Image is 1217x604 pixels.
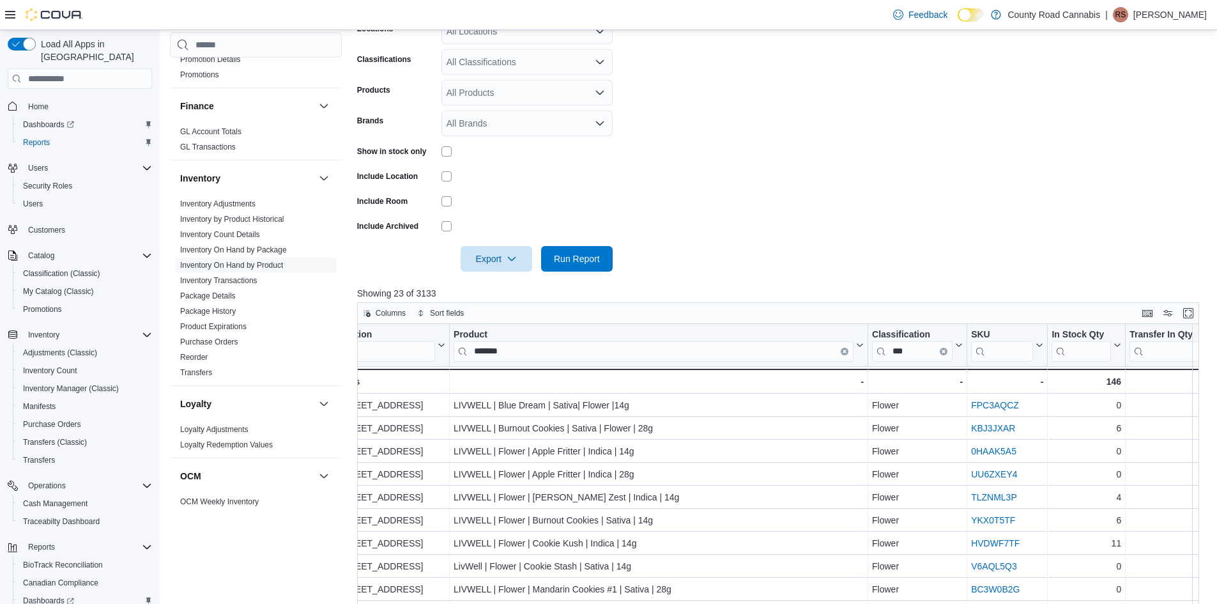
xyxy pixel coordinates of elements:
div: 146 [1052,374,1121,389]
div: Product [454,329,853,341]
label: Include Location [357,171,418,182]
div: [STREET_ADDRESS] [335,536,445,551]
div: Finance [170,124,342,160]
div: 0 [1129,513,1210,528]
span: Traceabilty Dashboard [23,516,100,527]
a: Classification (Classic) [18,266,105,281]
button: Security Roles [13,177,157,195]
button: Inventory Count [13,362,157,380]
button: Inventory Manager (Classic) [13,380,157,398]
div: 0 [1129,559,1210,574]
div: LIVWELL | Flower | Burnout Cookies | Sativa | 14g [454,513,864,528]
button: Open list of options [595,57,605,67]
button: Clear input [940,348,947,355]
div: LIVWELL | Flower | Apple Fritter | Indica | 14g [454,444,864,459]
span: Promotions [18,302,152,317]
div: Transfer In Qty [1129,329,1200,341]
span: Home [23,98,152,114]
div: Flower [872,467,963,482]
a: V6AQL5Q3 [971,561,1017,571]
button: Catalog [23,248,59,263]
a: Security Roles [18,178,77,194]
div: LIVWELL | Flower | Mandarin Cookies #1 | Sativa | 28g [454,582,864,597]
a: 0HAAK5A5 [971,446,1016,456]
a: UU6ZXEY4 [971,469,1017,479]
span: Inventory Transactions [180,275,257,286]
div: 0 [1129,421,1210,436]
button: ProductClear input [454,329,864,362]
span: Reports [23,539,152,555]
button: Canadian Compliance [13,574,157,592]
span: Transfers [18,453,152,468]
a: Transfers [180,368,212,377]
a: Feedback [888,2,953,27]
h3: OCM [180,470,201,483]
div: 6 [1052,513,1121,528]
button: OCM [180,470,314,483]
label: Include Archived [357,221,418,231]
a: Inventory Adjustments [180,199,256,208]
button: Reports [13,134,157,151]
a: Transfers (Classic) [18,435,92,450]
div: [STREET_ADDRESS] [335,398,445,413]
span: My Catalog (Classic) [18,284,152,299]
a: Loyalty Adjustments [180,425,249,434]
button: Users [3,159,157,177]
span: Customers [28,225,65,235]
div: [STREET_ADDRESS] [335,467,445,482]
label: Classifications [357,54,411,65]
span: Users [18,196,152,212]
button: Adjustments (Classic) [13,344,157,362]
a: Dashboards [13,116,157,134]
button: Open list of options [595,26,605,36]
button: ClassificationClear input [872,329,963,362]
div: Classification [872,329,953,341]
div: - [454,374,864,389]
span: Adjustments (Classic) [18,345,152,360]
div: SKU [971,329,1033,341]
a: Inventory Count [18,363,82,378]
h3: Finance [180,100,214,112]
a: Promotions [18,302,67,317]
span: Inventory On Hand by Package [180,245,287,255]
a: Users [18,196,48,212]
button: OCM [316,468,332,484]
span: BioTrack Reconciliation [18,557,152,573]
div: [STREET_ADDRESS] [335,582,445,597]
a: Reports [18,135,55,150]
span: Operations [28,481,66,491]
div: Classification [872,329,953,362]
button: Transfers (Classic) [13,433,157,451]
button: Keyboard shortcuts [1140,306,1155,321]
div: [STREET_ADDRESS] [335,444,445,459]
img: Cova [26,8,83,21]
span: GL Account Totals [180,127,241,137]
span: Promotion Details [180,54,241,65]
button: Users [23,160,53,176]
span: Cash Management [23,499,88,509]
p: Showing 23 of 3133 [357,287,1208,300]
span: Inventory Count [18,363,152,378]
a: Product Expirations [180,322,247,331]
a: Inventory On Hand by Product [180,261,283,270]
a: TLZNML3P [971,492,1017,502]
span: Inventory On Hand by Product [180,260,283,270]
span: OCM Weekly Inventory [180,497,259,507]
div: Flower [872,444,963,459]
span: Classification (Classic) [23,268,100,279]
p: | [1105,7,1108,22]
div: LIVWELL | Blue Dream | Sativa| Flower |14g [454,398,864,413]
span: Feedback [908,8,947,21]
a: Traceabilty Dashboard [18,514,105,529]
div: 4 [1052,490,1121,505]
button: Traceabilty Dashboard [13,513,157,530]
div: 0 [1129,467,1210,482]
span: Purchase Orders [180,337,238,347]
span: GL Transactions [180,142,236,152]
button: My Catalog (Classic) [13,283,157,300]
button: Users [13,195,157,213]
a: Inventory Manager (Classic) [18,381,124,396]
button: Transfers [13,451,157,469]
span: Adjustments (Classic) [23,348,97,358]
